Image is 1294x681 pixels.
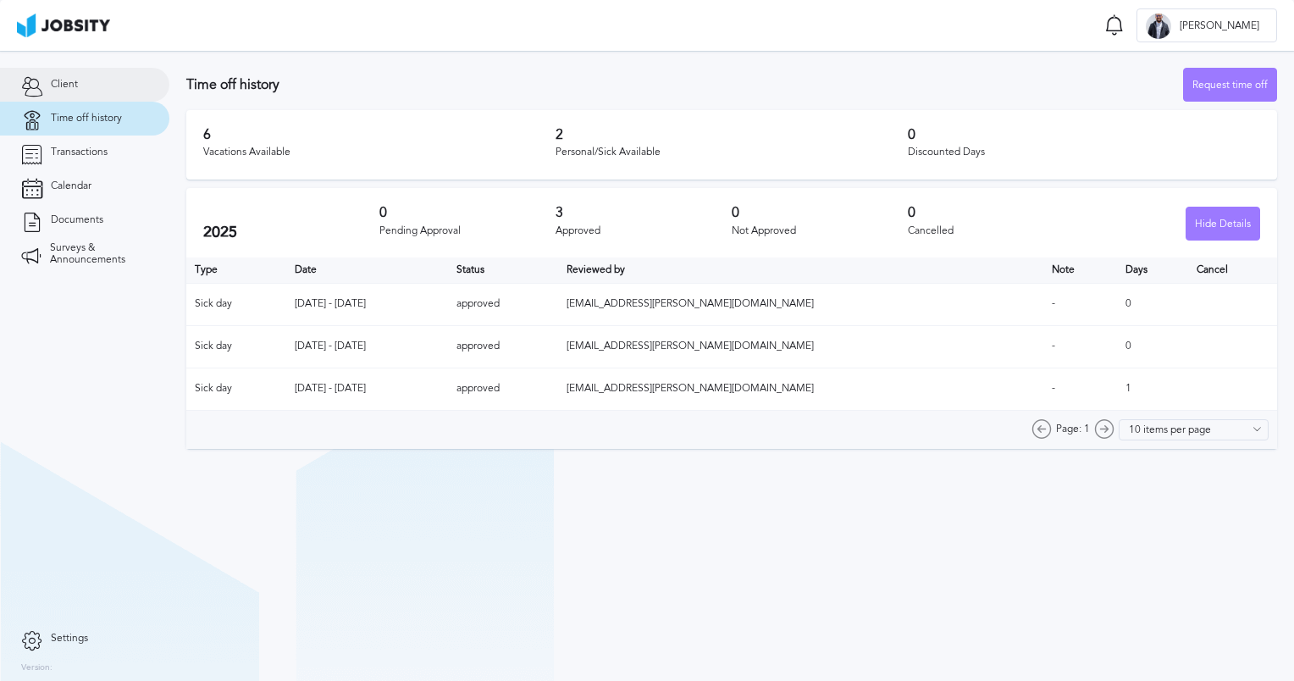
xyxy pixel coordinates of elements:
[1183,68,1277,102] button: Request time off
[1186,208,1259,241] div: Hide Details
[186,257,286,283] th: Type
[1052,340,1055,352] span: -
[51,180,91,192] span: Calendar
[908,205,1084,220] h3: 0
[203,127,556,142] h3: 6
[1052,382,1055,394] span: -
[556,127,908,142] h3: 2
[51,633,88,645] span: Settings
[186,283,286,325] td: Sick day
[203,147,556,158] div: Vacations Available
[448,368,558,410] td: approved
[1171,20,1268,32] span: [PERSON_NAME]
[567,382,814,394] span: [EMAIL_ADDRESS][PERSON_NAME][DOMAIN_NAME]
[567,297,814,309] span: [EMAIL_ADDRESS][PERSON_NAME][DOMAIN_NAME]
[556,225,732,237] div: Approved
[50,242,148,266] span: Surveys & Announcements
[1146,14,1171,39] div: A
[286,257,448,283] th: Toggle SortBy
[186,368,286,410] td: Sick day
[1056,424,1090,435] span: Page: 1
[1186,207,1260,241] button: Hide Details
[286,325,448,368] td: [DATE] - [DATE]
[1117,368,1189,410] td: 1
[448,283,558,325] td: approved
[1052,297,1055,309] span: -
[908,127,1260,142] h3: 0
[558,257,1043,283] th: Toggle SortBy
[286,368,448,410] td: [DATE] - [DATE]
[556,147,908,158] div: Personal/Sick Available
[556,205,732,220] h3: 3
[379,225,556,237] div: Pending Approval
[908,225,1084,237] div: Cancelled
[567,340,814,352] span: [EMAIL_ADDRESS][PERSON_NAME][DOMAIN_NAME]
[51,79,78,91] span: Client
[51,147,108,158] span: Transactions
[732,225,908,237] div: Not Approved
[448,325,558,368] td: approved
[1136,8,1277,42] button: A[PERSON_NAME]
[1117,257,1189,283] th: Days
[203,224,379,241] h2: 2025
[908,147,1260,158] div: Discounted Days
[51,214,103,226] span: Documents
[448,257,558,283] th: Toggle SortBy
[51,113,122,125] span: Time off history
[186,77,1183,92] h3: Time off history
[1117,325,1189,368] td: 0
[1184,69,1276,102] div: Request time off
[732,205,908,220] h3: 0
[1117,283,1189,325] td: 0
[379,205,556,220] h3: 0
[1043,257,1116,283] th: Toggle SortBy
[21,663,53,673] label: Version:
[1188,257,1277,283] th: Cancel
[186,325,286,368] td: Sick day
[17,14,110,37] img: ab4bad089aa723f57921c736e9817d99.png
[286,283,448,325] td: [DATE] - [DATE]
